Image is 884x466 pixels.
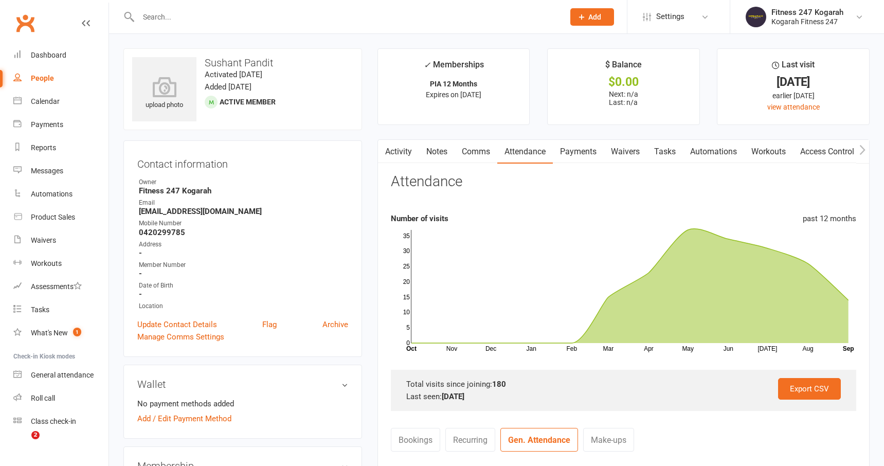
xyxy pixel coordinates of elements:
div: Email [139,198,348,208]
div: Last visit [772,58,815,77]
a: Gen. Attendance [500,428,578,452]
div: Product Sales [31,213,75,221]
div: Tasks [31,306,49,314]
a: Notes [419,140,455,164]
strong: - [139,248,348,258]
div: People [31,74,54,82]
span: Expires on [DATE] [426,91,481,99]
div: Kogarah Fitness 247 [771,17,843,26]
a: General attendance kiosk mode [13,364,109,387]
div: Member Number [139,260,348,270]
img: thumb_image1749097489.png [746,7,766,27]
strong: 0420299785 [139,228,348,237]
div: General attendance [31,371,94,379]
span: 1 [73,328,81,336]
div: Address [139,240,348,249]
strong: Number of visits [391,214,448,223]
div: Payments [31,120,63,129]
a: Flag [262,318,277,331]
div: earlier [DATE] [727,90,860,101]
a: Manage Comms Settings [137,331,224,343]
time: Activated [DATE] [205,70,262,79]
strong: PIA 12 Months [430,80,477,88]
h3: Sushant Pandit [132,57,353,68]
a: Access Control [793,140,861,164]
div: Total visits since joining: [406,378,841,390]
div: Owner [139,177,348,187]
a: Add / Edit Payment Method [137,413,231,425]
a: What's New1 [13,321,109,345]
span: 2 [31,431,40,439]
a: Roll call [13,387,109,410]
strong: 180 [492,380,506,389]
div: Memberships [424,58,484,77]
a: Tasks [13,298,109,321]
a: Bookings [391,428,440,452]
h3: Wallet [137,379,348,390]
div: Class check-in [31,417,76,425]
h3: Contact information [137,154,348,170]
div: Dashboard [31,51,66,59]
a: Recurring [445,428,495,452]
div: Workouts [31,259,62,267]
div: [DATE] [727,77,860,87]
a: Update Contact Details [137,318,217,331]
a: Waivers [604,140,647,164]
strong: [DATE] [442,392,464,401]
a: Calendar [13,90,109,113]
a: Export CSV [778,378,841,400]
a: Workouts [13,252,109,275]
a: Make-ups [583,428,634,452]
iframe: Intercom live chat [10,431,35,456]
a: Dashboard [13,44,109,67]
a: Automations [683,140,744,164]
a: Comms [455,140,497,164]
span: Settings [656,5,684,28]
a: People [13,67,109,90]
strong: - [139,269,348,278]
strong: Fitness 247 Kogarah [139,186,348,195]
a: Assessments [13,275,109,298]
time: Added [DATE] [205,82,251,92]
span: Add [588,13,601,21]
a: Waivers [13,229,109,252]
div: What's New [31,329,68,337]
div: $0.00 [557,77,690,87]
div: Calendar [31,97,60,105]
strong: - [139,290,348,299]
strong: [EMAIL_ADDRESS][DOMAIN_NAME] [139,207,348,216]
div: Waivers [31,236,56,244]
a: Tasks [647,140,683,164]
div: Assessments [31,282,82,291]
a: Class kiosk mode [13,410,109,433]
h3: Attendance [391,174,462,190]
div: Automations [31,190,73,198]
a: Archive [322,318,348,331]
div: Messages [31,167,63,175]
div: Date of Birth [139,281,348,291]
input: Search... [135,10,557,24]
div: upload photo [132,77,196,111]
a: Automations [13,183,109,206]
div: Fitness 247 Kogarah [771,8,843,17]
div: Mobile Number [139,219,348,228]
a: Clubworx [12,10,38,36]
div: Reports [31,144,56,152]
div: past 12 months [803,212,856,225]
div: Last seen: [406,390,841,403]
a: Payments [553,140,604,164]
div: Roll call [31,394,55,402]
a: Workouts [744,140,793,164]
a: Activity [378,140,419,164]
div: Location [139,301,348,311]
p: Next: n/a Last: n/a [557,90,690,106]
li: No payment methods added [137,398,348,410]
a: Messages [13,159,109,183]
i: ✓ [424,60,430,70]
a: Reports [13,136,109,159]
span: Active member [220,98,276,106]
button: Add [570,8,614,26]
div: $ Balance [605,58,642,77]
a: view attendance [767,103,820,111]
a: Product Sales [13,206,109,229]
